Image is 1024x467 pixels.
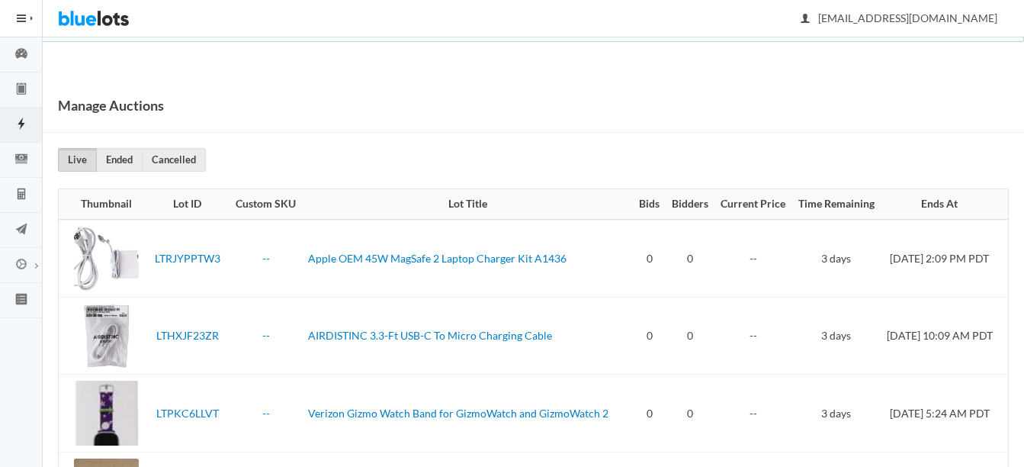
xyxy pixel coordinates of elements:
th: Time Remaining [791,189,880,220]
a: Cancelled [142,148,206,172]
th: Current Price [714,189,791,220]
a: -- [262,252,270,265]
a: AIRDISTINC 3.3-Ft USB-C To Micro Charging Cable [308,329,552,342]
h1: Manage Auctions [58,94,164,117]
a: -- [262,329,270,342]
th: Ends At [881,189,1008,220]
td: 0 [666,297,714,375]
td: 0 [633,297,666,375]
a: Ended [96,148,143,172]
span: [EMAIL_ADDRESS][DOMAIN_NAME] [801,11,997,24]
a: Live [58,148,97,172]
td: 3 days [791,375,880,453]
a: LTHXJF23ZR [156,329,219,342]
th: Custom SKU [230,189,302,220]
td: 0 [666,375,714,453]
td: -- [714,297,791,375]
td: 0 [633,220,666,298]
th: Thumbnail [59,189,145,220]
a: -- [262,407,270,420]
th: Lot ID [145,189,230,220]
a: LTRJYPPTW3 [155,252,220,265]
th: Bids [633,189,666,220]
td: 3 days [791,297,880,375]
a: Apple OEM 45W MagSafe 2 Laptop Charger Kit A1436 [308,252,567,265]
ion-icon: person [798,12,813,27]
td: 0 [666,220,714,298]
td: 3 days [791,220,880,298]
td: [DATE] 10:09 AM PDT [881,297,1008,375]
th: Bidders [666,189,714,220]
td: -- [714,375,791,453]
td: 0 [633,375,666,453]
th: Lot Title [302,189,633,220]
td: -- [714,220,791,298]
td: [DATE] 2:09 PM PDT [881,220,1008,298]
a: Verizon Gizmo Watch Band for GizmoWatch and GizmoWatch 2 [308,407,608,420]
td: [DATE] 5:24 AM PDT [881,375,1008,453]
a: LTPKC6LLVT [156,407,219,420]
